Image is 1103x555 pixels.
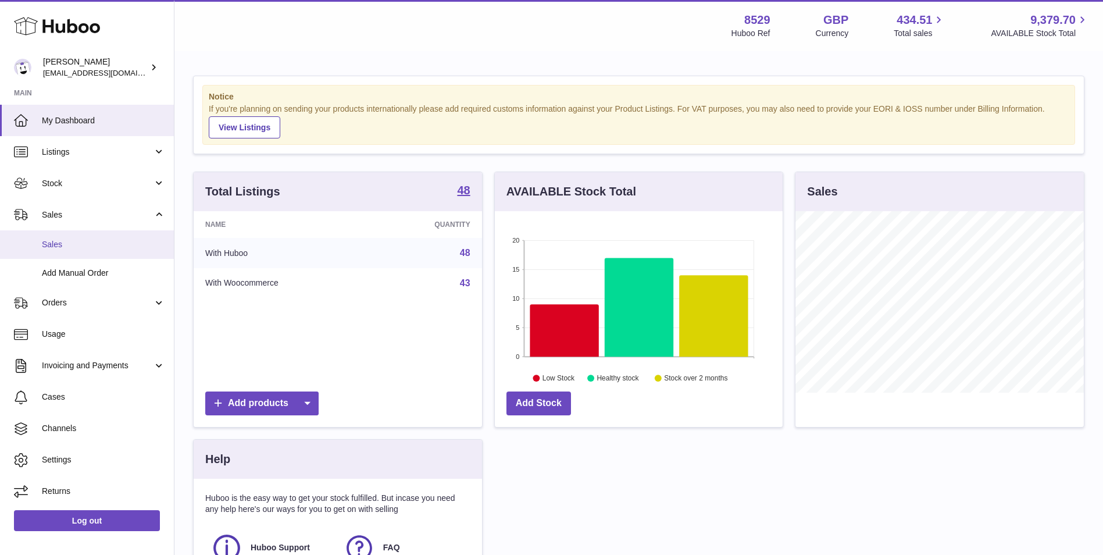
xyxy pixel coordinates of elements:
[460,278,470,288] a: 43
[43,56,148,79] div: [PERSON_NAME]
[506,392,571,415] a: Add Stock
[209,116,280,138] a: View Listings
[542,374,575,382] text: Low Stock
[14,59,31,76] img: internalAdmin-8529@internal.huboo.com
[251,542,310,553] span: Huboo Support
[205,184,280,200] h3: Total Listings
[42,486,165,497] span: Returns
[512,295,519,302] text: 10
[42,360,153,371] span: Invoicing and Payments
[512,266,519,273] text: 15
[894,28,945,39] span: Total sales
[205,392,319,415] a: Add products
[205,493,470,515] p: Huboo is the easy way to get your stock fulfilled. But incase you need any help here's our ways f...
[42,115,165,126] span: My Dashboard
[460,248,470,258] a: 48
[42,268,165,279] span: Add Manual Order
[194,238,373,268] td: With Huboo
[744,12,770,28] strong: 8529
[43,68,171,77] span: [EMAIL_ADDRESS][DOMAIN_NAME]
[807,184,837,200] h3: Sales
[991,28,1089,39] span: AVAILABLE Stock Total
[383,542,400,553] span: FAQ
[516,324,519,331] text: 5
[194,211,373,238] th: Name
[731,28,770,39] div: Huboo Ref
[209,104,1069,138] div: If you're planning on sending your products internationally please add required customs informati...
[512,237,519,244] text: 20
[664,374,727,382] text: Stock over 2 months
[42,178,153,189] span: Stock
[894,12,945,39] a: 434.51 Total sales
[42,329,165,340] span: Usage
[42,147,153,158] span: Listings
[42,209,153,220] span: Sales
[42,297,153,308] span: Orders
[209,91,1069,102] strong: Notice
[194,268,373,298] td: With Woocommerce
[1030,12,1076,28] span: 9,379.70
[373,211,482,238] th: Quantity
[823,12,848,28] strong: GBP
[14,510,160,531] a: Log out
[897,12,932,28] span: 434.51
[42,454,165,465] span: Settings
[42,239,165,250] span: Sales
[816,28,849,39] div: Currency
[42,423,165,434] span: Channels
[516,353,519,360] text: 0
[457,184,470,198] a: 48
[506,184,636,200] h3: AVAILABLE Stock Total
[42,392,165,403] span: Cases
[457,184,470,196] strong: 48
[597,374,639,382] text: Healthy stock
[991,12,1089,39] a: 9,379.70 AVAILABLE Stock Total
[205,451,230,467] h3: Help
